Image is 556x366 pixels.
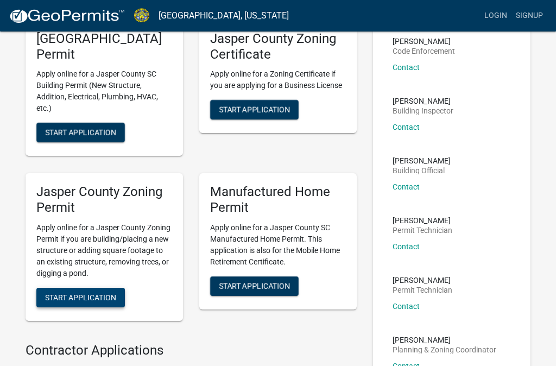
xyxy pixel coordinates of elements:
a: Contact [393,123,420,131]
p: [PERSON_NAME] [393,276,452,284]
h5: [GEOGRAPHIC_DATA] Permit [36,31,172,62]
a: Login [480,5,511,26]
h5: Manufactured Home Permit [210,184,346,216]
h4: Contractor Applications [26,343,357,358]
p: [PERSON_NAME] [393,217,452,224]
p: Building Inspector [393,107,453,115]
img: Jasper County, South Carolina [134,8,150,23]
p: Planning & Zoning Coordinator [393,346,496,354]
p: Apply online for a Jasper County SC Manufactured Home Permit. This application is also for the Mo... [210,222,346,268]
p: Apply online for a Zoning Certificate if you are applying for a Business License [210,68,346,91]
h5: Jasper County Zoning Certificate [210,31,346,62]
a: Signup [511,5,547,26]
p: Code Enforcement [393,47,455,55]
p: [PERSON_NAME] [393,37,455,45]
span: Start Application [45,128,116,137]
span: Start Application [45,293,116,301]
button: Start Application [210,100,299,119]
a: Contact [393,182,420,191]
h5: Jasper County Zoning Permit [36,184,172,216]
p: Apply online for a Jasper County SC Building Permit (New Structure, Addition, Electrical, Plumbin... [36,68,172,114]
a: Contact [393,302,420,311]
p: Permit Technician [393,286,452,294]
a: [GEOGRAPHIC_DATA], [US_STATE] [159,7,289,25]
p: [PERSON_NAME] [393,336,496,344]
p: Building Official [393,167,451,174]
p: Permit Technician [393,226,452,234]
p: [PERSON_NAME] [393,157,451,165]
p: Apply online for a Jasper County Zoning Permit if you are building/placing a new structure or add... [36,222,172,279]
p: [PERSON_NAME] [393,97,453,105]
a: Contact [393,242,420,251]
a: Contact [393,63,420,72]
span: Start Application [219,281,290,290]
span: Start Application [219,105,290,114]
button: Start Application [36,288,125,307]
button: Start Application [36,123,125,142]
button: Start Application [210,276,299,296]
